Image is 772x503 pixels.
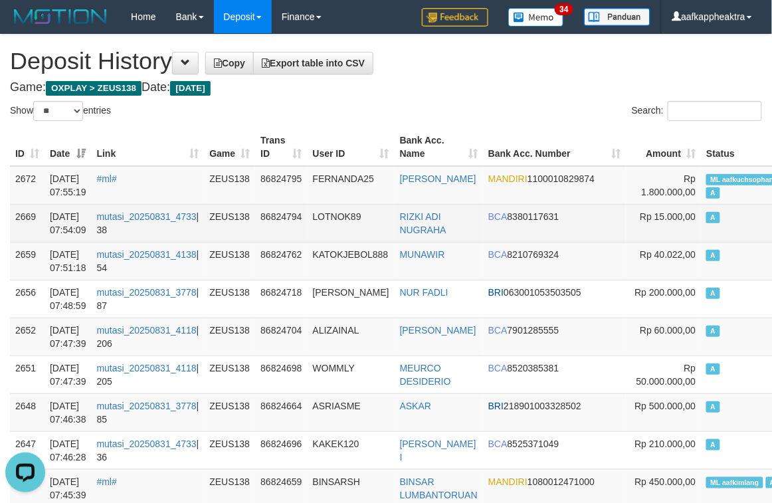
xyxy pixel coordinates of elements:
span: Export table into CSV [262,58,365,68]
span: Approved [706,250,720,261]
span: Rp 450.000,00 [635,476,696,487]
td: [DATE] 07:47:39 [45,355,92,393]
td: 2648 [10,393,45,431]
a: mutasi_20250831_4733 [97,211,197,222]
td: 8520385381 [483,355,626,393]
td: LOTNOK89 [308,204,395,242]
span: MANDIRI [488,476,528,487]
th: Bank Acc. Name: activate to sort column ascending [395,128,483,166]
span: BCA [488,211,508,222]
td: ZEUS138 [204,166,255,205]
input: Search: [668,101,762,121]
a: mutasi_20250831_4138 [97,249,197,260]
img: Button%20Memo.svg [508,8,564,27]
a: [PERSON_NAME] I [400,439,476,462]
td: KAKEK120 [308,431,395,469]
h4: Game: Date: [10,81,762,94]
a: mutasi_20250831_4118 [97,325,197,336]
td: 2647 [10,431,45,469]
td: [DATE] 07:47:39 [45,318,92,355]
a: NUR FADLI [400,287,448,298]
th: ID: activate to sort column ascending [10,128,45,166]
span: BCA [488,325,508,336]
a: ASKAR [400,401,431,411]
td: 2669 [10,204,45,242]
span: Rp 50.000.000,00 [636,363,696,387]
td: [DATE] 07:48:59 [45,280,92,318]
span: Rp 15.000,00 [640,211,696,222]
span: Approved [706,288,720,299]
span: Rp 60.000,00 [640,325,696,336]
span: BCA [488,439,508,449]
td: [DATE] 07:54:09 [45,204,92,242]
td: 8525371049 [483,431,626,469]
span: Approved [706,326,720,337]
td: | 206 [92,318,205,355]
a: #ml# [97,476,117,487]
td: 2659 [10,242,45,280]
td: ZEUS138 [204,355,255,393]
span: Rp 500.000,00 [635,401,696,411]
td: 2656 [10,280,45,318]
td: 86824794 [255,204,307,242]
td: ASRIASME [308,393,395,431]
td: 2672 [10,166,45,205]
button: Open LiveChat chat widget [5,5,45,45]
td: 063001053503505 [483,280,626,318]
span: OXPLAY > ZEUS138 [46,81,142,96]
select: Showentries [33,101,83,121]
th: Date: activate to sort column ascending [45,128,92,166]
a: mutasi_20250831_3778 [97,401,197,411]
td: ZEUS138 [204,431,255,469]
td: 86824762 [255,242,307,280]
td: | 87 [92,280,205,318]
span: Rp 40.022,00 [640,249,696,260]
span: BCA [488,249,508,260]
td: [PERSON_NAME] [308,280,395,318]
th: Amount: activate to sort column ascending [626,128,701,166]
td: | 85 [92,393,205,431]
a: mutasi_20250831_4733 [97,439,197,449]
td: ZEUS138 [204,242,255,280]
td: | 205 [92,355,205,393]
span: Approved [706,401,720,413]
td: ALIZAINAL [308,318,395,355]
a: RIZKI ADI NUGRAHA [400,211,446,235]
td: 86824698 [255,355,307,393]
a: [PERSON_NAME] [400,173,476,184]
td: 86824664 [255,393,307,431]
span: Manually Linked by aafkimlang [706,477,763,488]
img: panduan.png [584,8,650,26]
td: 1100010829874 [483,166,626,205]
td: WOMMLY [308,355,395,393]
td: 2652 [10,318,45,355]
th: Game: activate to sort column ascending [204,128,255,166]
img: MOTION_logo.png [10,7,111,27]
td: 86824704 [255,318,307,355]
a: mutasi_20250831_4118 [97,363,197,373]
span: Approved [706,187,720,199]
span: BCA [488,363,508,373]
td: | 36 [92,431,205,469]
td: 8380117631 [483,204,626,242]
td: 86824718 [255,280,307,318]
h1: Deposit History [10,48,762,74]
a: #ml# [97,173,117,184]
td: 8210769324 [483,242,626,280]
span: Approved [706,363,720,375]
span: Copy [214,58,245,68]
td: | 54 [92,242,205,280]
td: 218901003328502 [483,393,626,431]
th: Trans ID: activate to sort column ascending [255,128,307,166]
a: mutasi_20250831_3778 [97,287,197,298]
label: Show entries [10,101,111,121]
td: FERNANDA25 [308,166,395,205]
td: [DATE] 07:51:18 [45,242,92,280]
span: Approved [706,212,720,223]
label: Search: [632,101,762,121]
td: ZEUS138 [204,204,255,242]
td: [DATE] 07:55:19 [45,166,92,205]
span: Rp 200.000,00 [635,287,696,298]
a: [PERSON_NAME] [400,325,476,336]
span: BRI [488,401,504,411]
